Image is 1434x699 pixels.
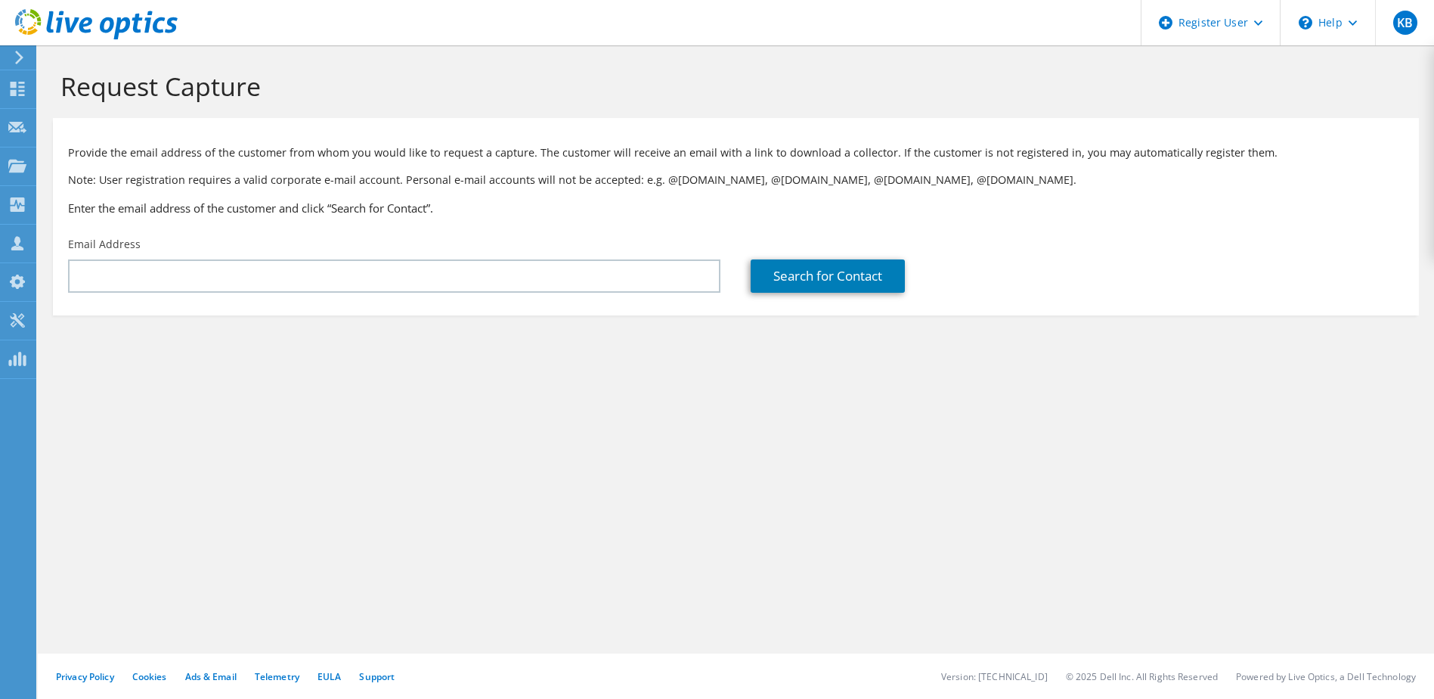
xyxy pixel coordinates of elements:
a: Privacy Policy [56,670,114,683]
a: Support [359,670,395,683]
h1: Request Capture [60,70,1404,102]
p: Note: User registration requires a valid corporate e-mail account. Personal e-mail accounts will ... [68,172,1404,188]
li: Powered by Live Optics, a Dell Technology [1236,670,1416,683]
a: EULA [317,670,341,683]
svg: \n [1299,16,1312,30]
p: Provide the email address of the customer from whom you would like to request a capture. The cust... [68,144,1404,161]
span: KB [1393,11,1417,35]
label: Email Address [68,237,141,252]
a: Cookies [132,670,167,683]
a: Ads & Email [185,670,237,683]
a: Telemetry [255,670,299,683]
li: Version: [TECHNICAL_ID] [941,670,1048,683]
h3: Enter the email address of the customer and click “Search for Contact”. [68,200,1404,216]
li: © 2025 Dell Inc. All Rights Reserved [1066,670,1218,683]
a: Search for Contact [751,259,905,293]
